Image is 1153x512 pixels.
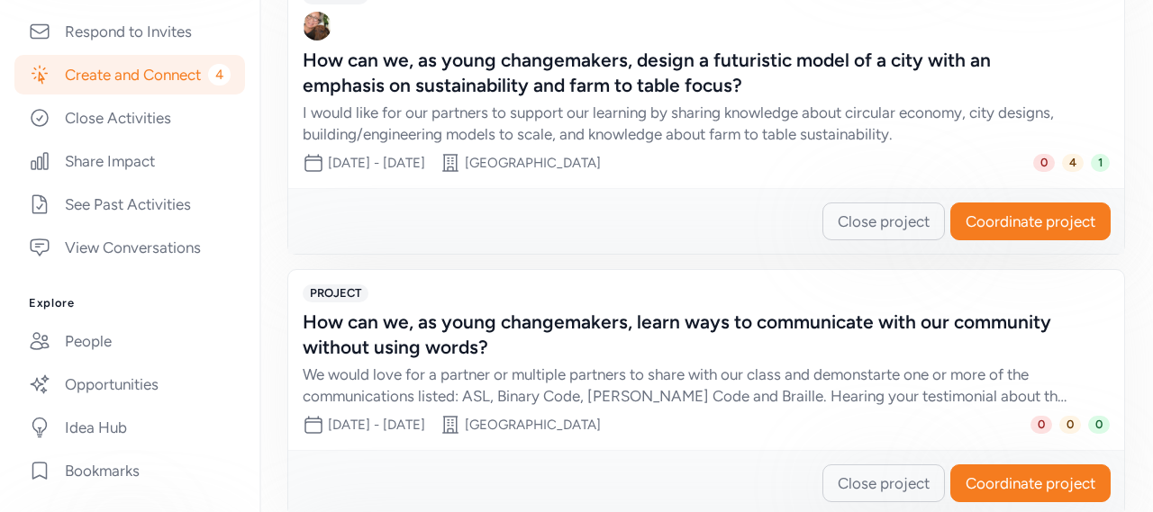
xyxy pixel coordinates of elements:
span: 4 [208,64,231,85]
img: Avatar [303,12,331,40]
span: Close project [838,472,930,494]
a: Idea Hub [14,408,245,447]
span: Coordinate project [966,472,1095,494]
span: [DATE] - [DATE] [328,155,425,171]
span: Coordinate project [966,211,1095,232]
h3: Explore [29,296,231,310]
span: [DATE] - [DATE] [328,417,425,433]
span: PROJECT [303,284,368,302]
span: 0 [1059,416,1081,434]
span: 4 [1062,154,1084,172]
span: 0 [1033,154,1055,172]
span: 1 [1091,154,1110,172]
span: Close project [838,211,930,232]
div: [GEOGRAPHIC_DATA] [465,154,601,172]
button: Close project [822,464,945,502]
div: We would love for a partner or multiple partners to share with our class and demonstarte one or m... [303,364,1074,407]
a: View Conversations [14,228,245,267]
a: Create and Connect4 [14,55,245,94]
a: Respond to Invites [14,12,245,51]
span: 0 [1088,416,1110,434]
div: How can we, as young changemakers, design a futuristic model of a city with an emphasis on sustai... [303,48,1074,98]
div: [GEOGRAPHIC_DATA] [465,416,601,434]
a: Close Activities [14,98,245,138]
button: Coordinate project [950,464,1111,502]
div: I would like for our partners to support our learning by sharing knowledge about circular economy... [303,102,1074,145]
button: Coordinate project [950,202,1111,240]
span: 0 [1030,416,1052,434]
a: People [14,321,245,361]
a: Share Impact [14,141,245,181]
a: Bookmarks [14,451,245,490]
div: How can we, as young changemakers, learn ways to communicate with our community without using words? [303,310,1074,360]
a: Opportunities [14,364,245,404]
button: Close project [822,202,945,240]
a: See Past Activities [14,184,245,224]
